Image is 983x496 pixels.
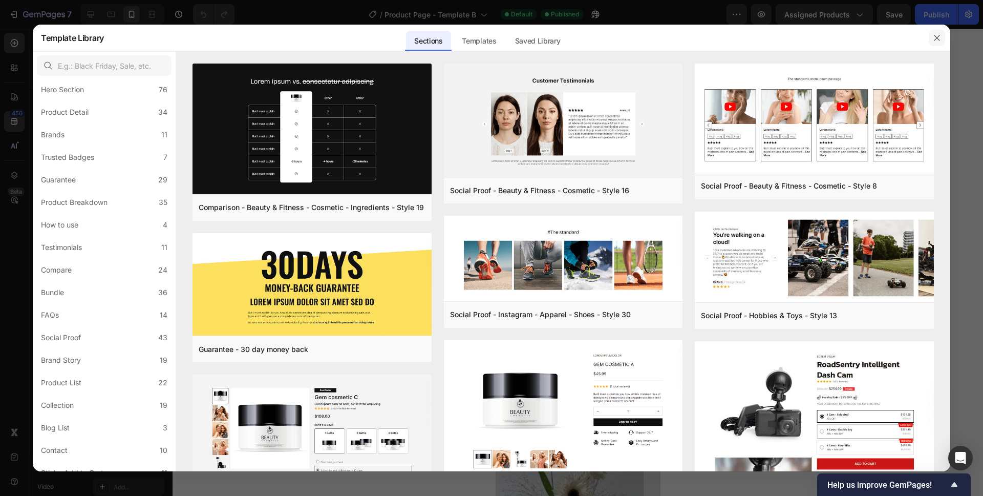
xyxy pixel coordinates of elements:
img: gempages_539117088627754116-ad085a66-57bc-4109-8399-ddf96e6ff951.webp [37,144,94,181]
div: 10 [160,444,167,457]
div: Social Proof [41,332,81,344]
div: 34 [158,106,167,118]
div: Templates [454,31,504,51]
div: 36 [158,286,167,299]
div: 24 [158,264,167,276]
img: sp30.png [444,216,683,303]
div: 3 [163,422,167,434]
div: 19 [160,399,167,411]
div: 35 [159,196,167,209]
div: Sticky Add to Cart [41,467,103,479]
img: gempages_539117088627754116-ad085a66-57bc-4109-8399-ddf96e6ff951.webp [37,53,77,76]
button: Dot [84,96,90,102]
img: g30.png [193,233,432,338]
img: gempages_539117088627754116-c4ff2e2c-9999-4016-b36f-3759032b5f0b.png [103,144,159,181]
div: Testimonials [41,241,82,254]
div: How to use [41,219,78,231]
div: 43 [158,332,167,344]
button: AI Content [95,20,132,32]
div: Collection [41,399,74,411]
button: Carousel Next Arrow [134,56,162,85]
div: 14 [160,309,167,321]
div: 29 [158,174,167,186]
div: Contact [41,444,68,457]
button: Show survey - Help us improve GemPages! [827,479,960,491]
p: Create Theme Section [23,22,89,31]
div: Social Proof - Beauty & Fitness - Cosmetic - Style 8 [701,180,877,192]
div: 11 [161,467,167,479]
img: sp8.png [695,64,934,174]
div: FAQs [41,309,59,321]
div: Guarantee [41,174,76,186]
button: Dot [94,96,100,102]
div: Trusted Badges [41,151,94,163]
input: E.g.: Black Friday, Sale, etc. [37,55,172,76]
button: Carousel Next Arrow [134,148,162,177]
div: 4 [163,219,167,231]
div: Blog List [41,422,70,434]
div: Saved Library [507,31,569,51]
div: 11 [161,129,167,141]
span: Help us improve GemPages! [827,480,948,490]
div: 19 [160,354,167,366]
div: 22 [158,377,167,389]
img: c19.png [193,64,432,196]
button: Carousel Back Arrow [2,148,30,177]
div: Comparison - Beauty & Fitness - Cosmetic - Ingredients - Style 19 [199,201,424,214]
div: Brands [41,129,65,141]
button: Carousel Back Arrow [2,56,30,85]
button: Dot [74,96,80,102]
div: Sections [406,31,451,51]
div: 11 [161,241,167,254]
div: Compare [41,264,72,276]
h2: Template Library [41,25,104,51]
button: Dot [84,5,90,11]
button: Dot [63,96,70,102]
div: Brand Story [41,354,81,366]
div: Social Proof - Instagram - Apparel - Shoes - Style 30 [450,308,631,321]
div: Social Proof - Beauty & Fitness - Cosmetic - Style 16 [450,184,629,197]
img: gempages_539117088627754116-c4ff2e2c-9999-4016-b36f-3759032b5f0b.png [87,53,126,79]
img: sp13.png [695,212,934,304]
div: Bundle [41,286,64,299]
div: Open Intercom Messenger [948,446,973,470]
div: 76 [159,84,167,96]
div: Product Breakdown [41,196,108,209]
div: 7 [163,151,167,163]
div: Guarantee - 30 day money back [199,343,308,356]
img: sp16.png [444,64,683,179]
button: Dot [74,5,80,11]
div: Hero Section [41,84,84,96]
div: Product Detail [41,106,89,118]
div: Social Proof - Hobbies & Toys - Style 13 [701,309,837,322]
div: Product List [41,377,81,389]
